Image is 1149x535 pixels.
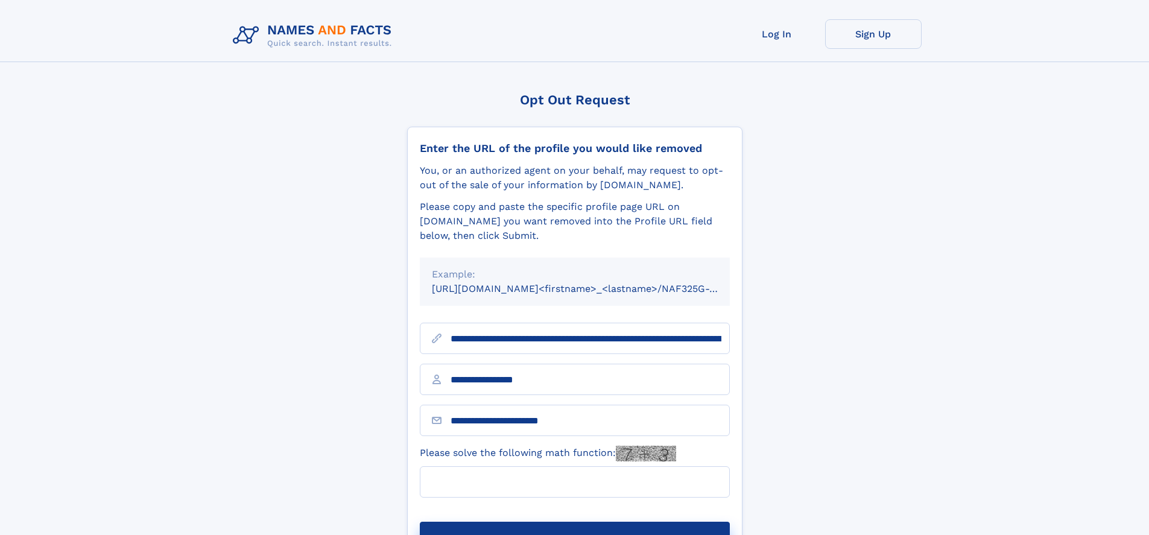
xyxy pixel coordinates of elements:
label: Please solve the following math function: [420,446,676,461]
div: Enter the URL of the profile you would like removed [420,142,730,155]
div: Please copy and paste the specific profile page URL on [DOMAIN_NAME] you want removed into the Pr... [420,200,730,243]
div: Opt Out Request [407,92,742,107]
div: Example: [432,267,718,282]
div: You, or an authorized agent on your behalf, may request to opt-out of the sale of your informatio... [420,163,730,192]
a: Sign Up [825,19,922,49]
img: Logo Names and Facts [228,19,402,52]
small: [URL][DOMAIN_NAME]<firstname>_<lastname>/NAF325G-xxxxxxxx [432,283,753,294]
a: Log In [729,19,825,49]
